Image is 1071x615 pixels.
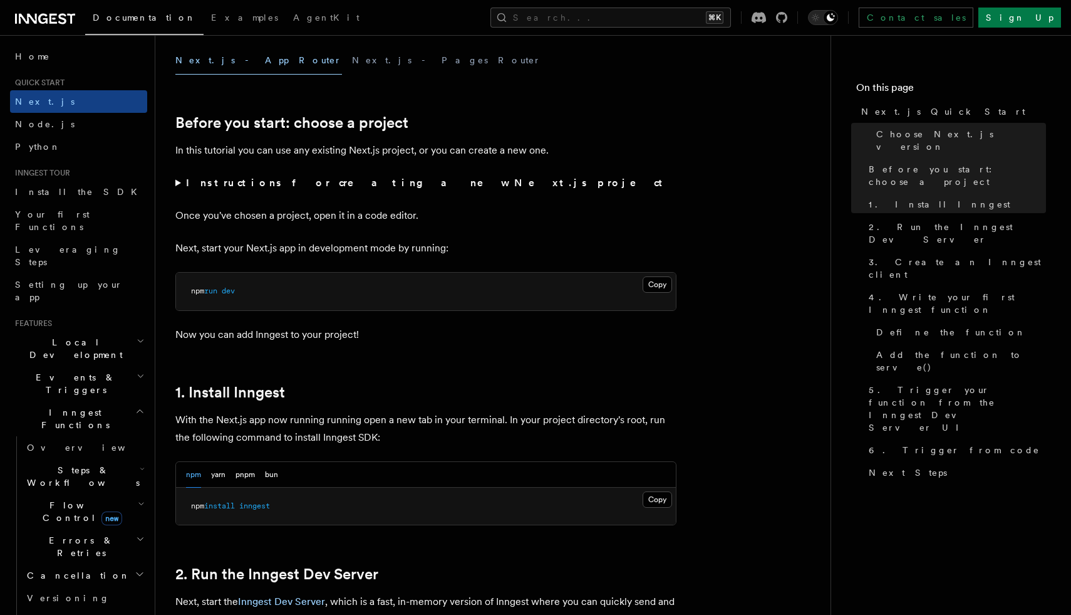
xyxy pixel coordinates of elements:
span: 1. Install Inngest [869,198,1010,211]
span: 2. Run the Inngest Dev Server [869,221,1046,246]
button: bun [265,462,278,488]
a: Sign Up [978,8,1061,28]
span: Home [15,50,50,63]
span: Install the SDK [15,187,145,197]
a: Your first Functions [10,203,147,238]
button: Flow Controlnew [22,494,147,529]
a: Versioning [22,587,147,609]
span: Before you start: choose a project [869,163,1046,188]
a: 1. Install Inngest [864,193,1046,216]
span: Define the function [876,326,1026,339]
span: Inngest tour [10,168,70,178]
button: Next.js - Pages Router [352,46,541,75]
span: Node.js [15,119,75,129]
a: Next.js Quick Start [856,100,1046,123]
span: Your first Functions [15,209,90,232]
span: Setting up your app [15,280,123,302]
button: pnpm [235,462,255,488]
a: Leveraging Steps [10,238,147,273]
span: Next Steps [869,466,947,479]
button: Search...⌘K [490,8,731,28]
span: Flow Control [22,499,138,524]
summary: Instructions for creating a new Next.js project [175,174,676,192]
a: 6. Trigger from code [864,439,1046,461]
a: AgentKit [286,4,367,34]
button: Inngest Functions [10,401,147,436]
a: 1. Install Inngest [175,384,285,401]
button: Copy [643,491,672,508]
span: npm [191,502,204,510]
a: Examples [204,4,286,34]
span: 4. Write your first Inngest function [869,291,1046,316]
a: Python [10,135,147,158]
button: Copy [643,276,672,293]
a: Inngest Dev Server [238,596,325,607]
button: Events & Triggers [10,366,147,401]
a: Before you start: choose a project [175,114,408,132]
button: Toggle dark mode [808,10,838,25]
p: Next, start your Next.js app in development mode by running: [175,239,676,257]
a: Overview [22,436,147,459]
span: Events & Triggers [10,371,137,396]
span: 5. Trigger your function from the Inngest Dev Server UI [869,384,1046,434]
span: Local Development [10,336,137,361]
a: Choose Next.js version [871,123,1046,158]
a: 3. Create an Inngest client [864,251,1046,286]
button: Next.js - App Router [175,46,342,75]
span: Next.js [15,97,75,107]
h4: On this page [856,80,1046,100]
span: Inngest Functions [10,406,135,431]
a: Next.js [10,90,147,113]
span: inngest [239,502,270,510]
a: Node.js [10,113,147,135]
a: Contact sales [859,8,973,28]
span: Leveraging Steps [15,244,121,267]
span: Python [15,142,61,152]
span: Features [10,318,52,329]
span: Examples [211,13,278,23]
button: Local Development [10,331,147,366]
p: In this tutorial you can use any existing Next.js project, or you can create a new one. [175,142,676,159]
span: Cancellation [22,569,130,582]
a: 4. Write your first Inngest function [864,286,1046,321]
span: Documentation [93,13,196,23]
span: AgentKit [293,13,360,23]
span: 3. Create an Inngest client [869,256,1046,281]
span: Next.js Quick Start [861,105,1025,118]
button: Errors & Retries [22,529,147,564]
a: 2. Run the Inngest Dev Server [864,216,1046,251]
kbd: ⌘K [706,11,723,24]
a: Install the SDK [10,181,147,203]
span: 6. Trigger from code [869,444,1040,456]
span: Versioning [27,593,110,603]
span: run [204,286,217,295]
span: npm [191,286,204,295]
button: npm [186,462,201,488]
a: Next Steps [864,461,1046,484]
a: 5. Trigger your function from the Inngest Dev Server UI [864,379,1046,439]
p: With the Next.js app now running running open a new tab in your terminal. In your project directo... [175,411,676,446]
button: yarn [211,462,225,488]
span: install [204,502,235,510]
span: Errors & Retries [22,534,136,559]
a: Add the function to serve() [871,344,1046,379]
span: Add the function to serve() [876,349,1046,374]
span: new [101,512,122,525]
strong: Instructions for creating a new Next.js project [186,177,668,189]
span: Steps & Workflows [22,464,140,489]
span: Quick start [10,78,65,88]
a: Home [10,45,147,68]
button: Steps & Workflows [22,459,147,494]
button: Cancellation [22,564,147,587]
a: Setting up your app [10,273,147,308]
p: Now you can add Inngest to your project! [175,326,676,344]
p: Once you've chosen a project, open it in a code editor. [175,207,676,224]
a: Define the function [871,321,1046,344]
a: Documentation [85,4,204,35]
span: Overview [27,443,156,453]
a: 2. Run the Inngest Dev Server [175,565,378,583]
a: Before you start: choose a project [864,158,1046,193]
span: Choose Next.js version [876,128,1046,153]
span: dev [222,286,235,295]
